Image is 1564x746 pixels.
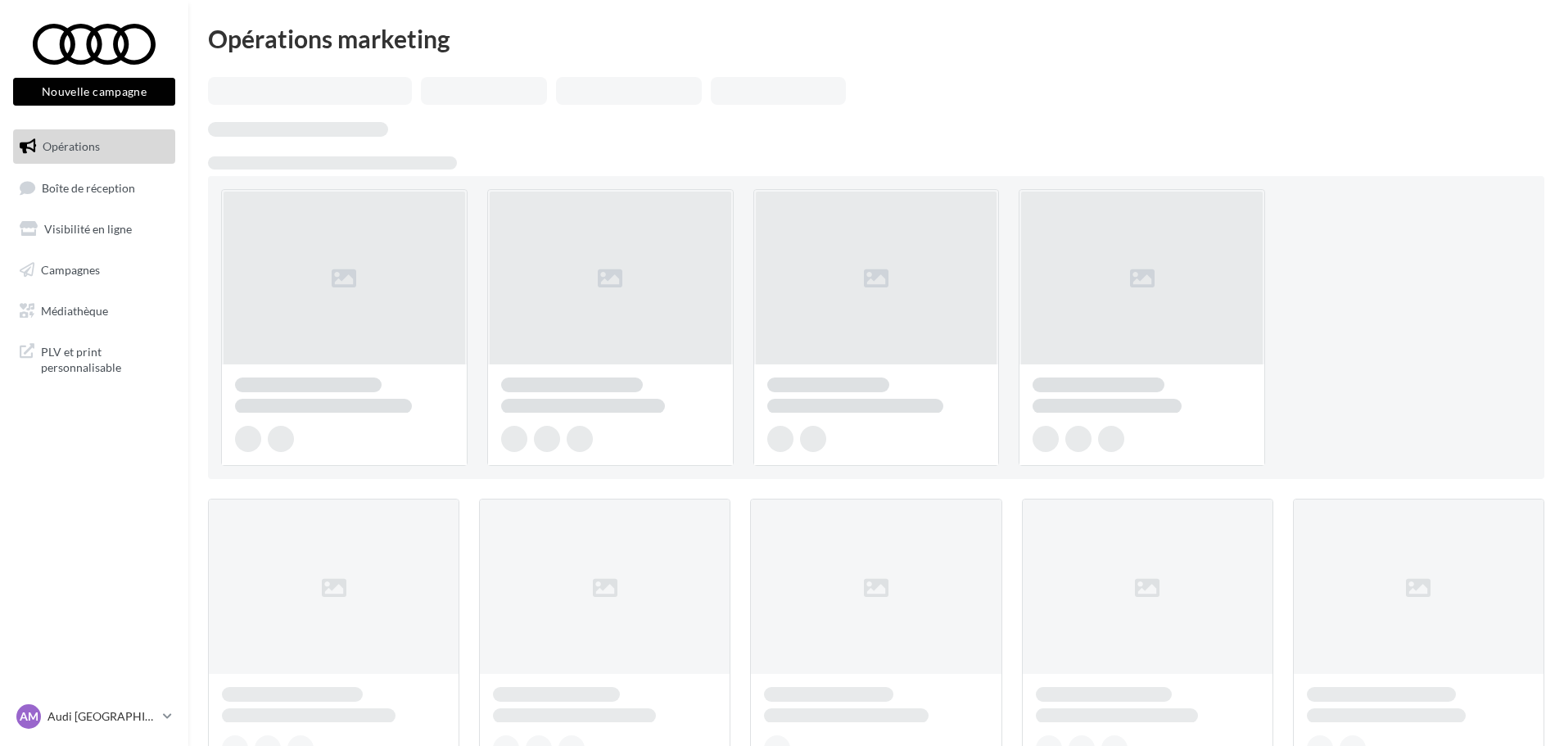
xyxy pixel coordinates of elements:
[41,263,100,277] span: Campagnes
[47,708,156,725] p: Audi [GEOGRAPHIC_DATA][PERSON_NAME]
[10,170,179,206] a: Boîte de réception
[41,303,108,317] span: Médiathèque
[10,129,179,164] a: Opérations
[20,708,38,725] span: AM
[10,294,179,328] a: Médiathèque
[44,222,132,236] span: Visibilité en ligne
[43,139,100,153] span: Opérations
[13,78,175,106] button: Nouvelle campagne
[41,341,169,376] span: PLV et print personnalisable
[10,212,179,246] a: Visibilité en ligne
[208,26,1544,51] div: Opérations marketing
[10,334,179,382] a: PLV et print personnalisable
[13,701,175,732] a: AM Audi [GEOGRAPHIC_DATA][PERSON_NAME]
[10,253,179,287] a: Campagnes
[42,180,135,194] span: Boîte de réception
